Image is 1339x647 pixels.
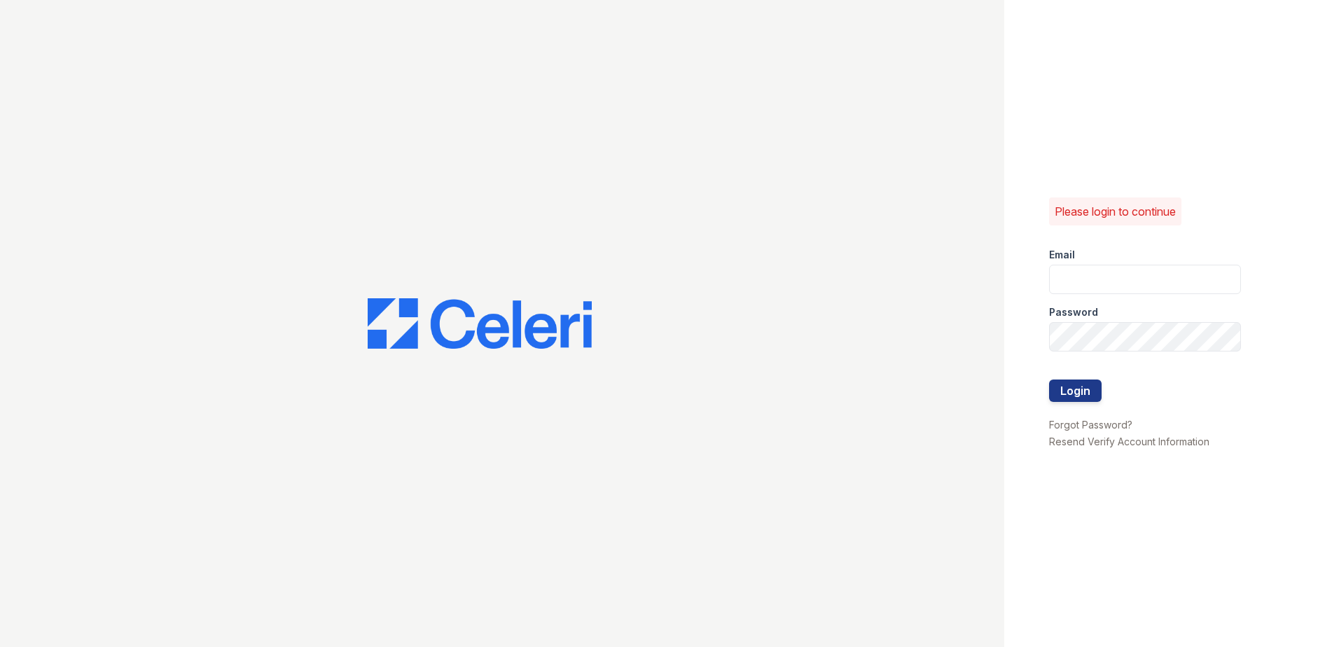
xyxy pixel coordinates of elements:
label: Email [1049,248,1075,262]
a: Resend Verify Account Information [1049,436,1209,447]
img: CE_Logo_Blue-a8612792a0a2168367f1c8372b55b34899dd931a85d93a1a3d3e32e68fde9ad4.png [368,298,592,349]
a: Forgot Password? [1049,419,1132,431]
button: Login [1049,380,1102,402]
label: Password [1049,305,1098,319]
p: Please login to continue [1055,203,1176,220]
